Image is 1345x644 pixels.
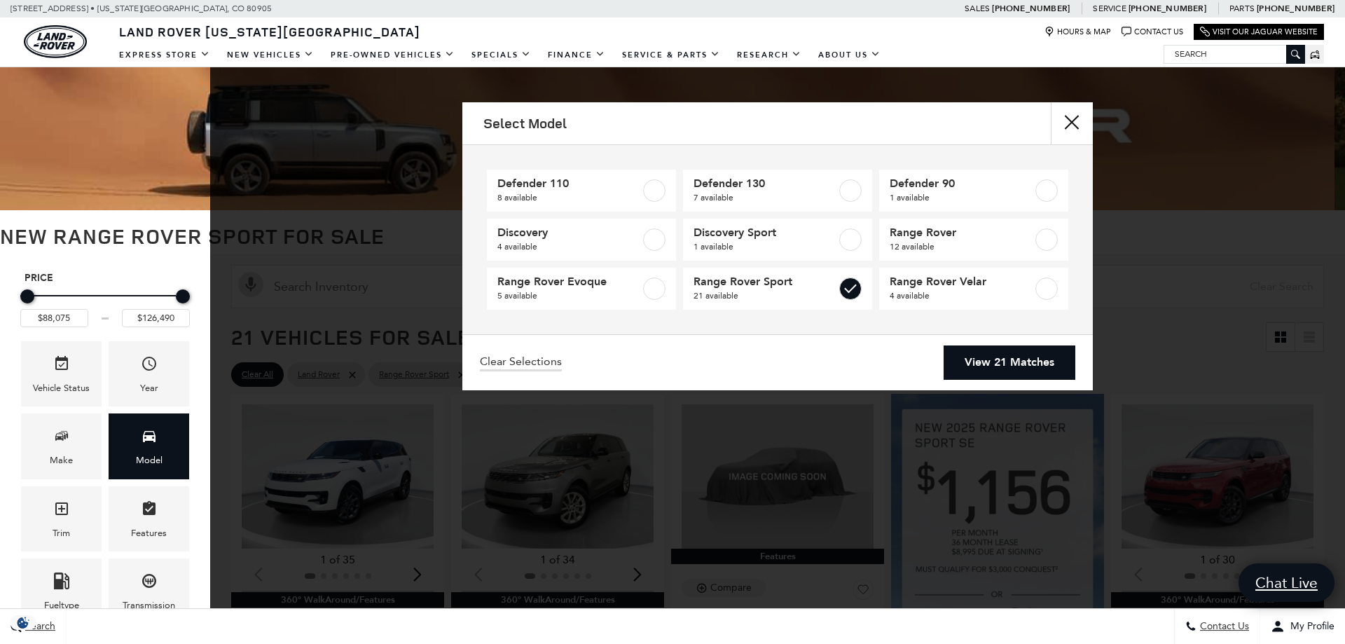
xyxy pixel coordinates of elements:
a: [PHONE_NUMBER] [992,3,1070,14]
span: Trim [53,497,70,526]
a: Visit Our Jaguar Website [1200,27,1318,37]
a: About Us [810,43,889,67]
img: Land Rover [24,25,87,58]
a: View 21 Matches [944,345,1075,380]
div: FeaturesFeatures [109,486,189,551]
span: Year [141,352,158,381]
div: Maximum Price [176,289,190,303]
div: VehicleVehicle Status [21,341,102,406]
input: Minimum [20,309,88,327]
div: MakeMake [21,413,102,479]
a: Pre-Owned Vehicles [322,43,463,67]
div: TransmissionTransmission [109,559,189,624]
span: 7 available [694,191,836,205]
span: Discovery [497,226,640,240]
a: Service & Parts [614,43,729,67]
span: 8 available [497,191,640,205]
a: Range Rover Velar4 available [879,268,1068,310]
span: 12 available [890,240,1033,254]
div: Fueltype [44,598,79,613]
span: 4 available [890,289,1033,303]
span: Defender 90 [890,177,1033,191]
button: Open user profile menu [1260,609,1345,644]
a: [PHONE_NUMBER] [1257,3,1334,14]
div: Price [20,285,190,327]
input: Maximum [122,309,190,327]
div: Minimum Price [20,289,34,303]
span: Range Rover [890,226,1033,240]
a: Research [729,43,810,67]
section: Click to Open Cookie Consent Modal [7,615,39,630]
span: 5 available [497,289,640,303]
span: Vehicle [53,352,70,381]
a: Defender 901 available [879,170,1068,212]
a: Discovery Sport1 available [683,219,872,261]
nav: Main Navigation [111,43,889,67]
a: Defender 1108 available [487,170,676,212]
span: 1 available [694,240,836,254]
div: TrimTrim [21,486,102,551]
a: [STREET_ADDRESS] • [US_STATE][GEOGRAPHIC_DATA], CO 80905 [11,4,272,13]
a: Land Rover [US_STATE][GEOGRAPHIC_DATA] [111,23,429,40]
div: Make [50,453,73,468]
a: Clear Selections [480,355,562,371]
span: Defender 130 [694,177,836,191]
span: Model [141,424,158,453]
a: [PHONE_NUMBER] [1129,3,1206,14]
span: Range Rover Velar [890,275,1033,289]
button: close [1051,102,1093,144]
span: Range Rover Evoque [497,275,640,289]
span: Contact Us [1196,621,1249,633]
span: Make [53,424,70,453]
span: Defender 110 [497,177,640,191]
a: Defender 1307 available [683,170,872,212]
a: Chat Live [1239,563,1334,602]
span: Features [141,497,158,526]
span: Discovery Sport [694,226,836,240]
a: Hours & Map [1044,27,1111,37]
a: Contact Us [1122,27,1183,37]
span: 1 available [890,191,1033,205]
h5: Price [25,272,186,285]
a: Discovery4 available [487,219,676,261]
div: Year [140,381,158,396]
h2: Select Model [483,116,567,131]
a: Range Rover Evoque5 available [487,268,676,310]
img: Opt-Out Icon [7,615,39,630]
span: Transmission [141,569,158,598]
span: Sales [965,4,990,13]
div: Transmission [123,598,175,613]
span: Land Rover [US_STATE][GEOGRAPHIC_DATA] [119,23,420,40]
div: ModelModel [109,413,189,479]
a: EXPRESS STORE [111,43,219,67]
a: Finance [539,43,614,67]
input: Search [1164,46,1304,62]
a: Range Rover Sport21 available [683,268,872,310]
span: Fueltype [53,569,70,598]
div: Model [136,453,163,468]
a: land-rover [24,25,87,58]
span: 21 available [694,289,836,303]
span: Service [1093,4,1126,13]
span: 4 available [497,240,640,254]
div: Vehicle Status [33,381,90,396]
a: New Vehicles [219,43,322,67]
span: Range Rover Sport [694,275,836,289]
div: FueltypeFueltype [21,559,102,624]
a: Range Rover12 available [879,219,1068,261]
span: Chat Live [1248,573,1325,592]
div: Features [131,526,167,541]
span: My Profile [1285,621,1334,633]
div: Trim [53,526,70,541]
div: YearYear [109,341,189,406]
a: Specials [463,43,539,67]
span: Parts [1229,4,1255,13]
